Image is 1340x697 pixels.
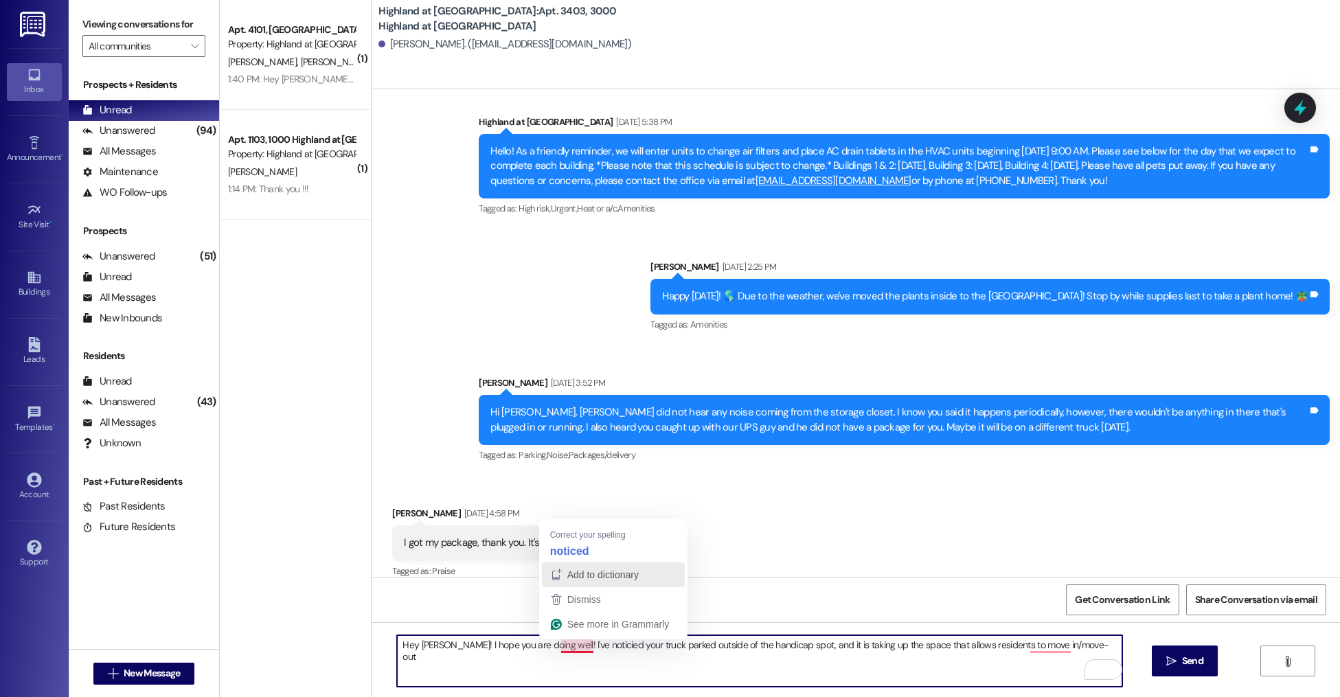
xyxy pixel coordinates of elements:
span: Send [1182,654,1203,668]
span: Urgent , [551,203,577,214]
input: All communities [89,35,183,57]
a: Support [7,536,62,573]
div: Highland at [GEOGRAPHIC_DATA] [479,115,1330,134]
div: [PERSON_NAME] [479,376,1330,395]
span: • [53,420,55,430]
div: Tagged as: [392,561,640,581]
a: Inbox [7,63,62,100]
div: (43) [194,391,219,413]
div: [PERSON_NAME]. ([EMAIL_ADDRESS][DOMAIN_NAME]) [378,37,631,52]
a: Leads [7,333,62,370]
span: [PERSON_NAME] [301,56,370,68]
i:  [1282,656,1293,667]
div: Unanswered [82,249,155,264]
div: Prospects + Residents [69,78,219,92]
div: Tagged as: [479,198,1330,218]
div: All Messages [82,144,156,159]
div: All Messages [82,290,156,305]
span: • [49,218,52,227]
i:  [191,41,198,52]
div: [PERSON_NAME] [392,506,640,525]
a: [EMAIL_ADDRESS][DOMAIN_NAME] [756,174,911,187]
i:  [108,668,118,679]
b: Highland at [GEOGRAPHIC_DATA]: Apt. 3403, 3000 Highland at [GEOGRAPHIC_DATA] [378,4,653,34]
span: New Message [124,666,180,681]
div: [DATE] 4:58 PM [461,506,520,521]
div: Residents [69,349,219,363]
div: Tagged as: [650,315,1330,334]
span: Praise [432,565,455,577]
span: High risk , [519,203,551,214]
span: [PERSON_NAME] [228,165,297,178]
div: Hi [PERSON_NAME]. [PERSON_NAME] did not hear any noise coming from the storage closet. I know you... [490,405,1308,435]
div: Property: Highland at [GEOGRAPHIC_DATA] [228,147,355,161]
div: Unread [82,103,132,117]
span: • [61,150,63,160]
img: ResiDesk Logo [20,12,48,37]
span: Amenities [690,319,727,330]
div: (94) [193,120,219,141]
label: Viewing conversations for [82,14,205,35]
span: Get Conversation Link [1075,593,1170,607]
a: Site Visit • [7,198,62,236]
span: Parking , [519,449,547,461]
span: Share Conversation via email [1195,593,1317,607]
div: [DATE] 5:38 PM [613,115,672,129]
textarea: To enrich screen reader interactions, please activate Accessibility in Grammarly extension settings [397,635,1122,687]
div: Apt. 1103, 1000 Highland at [GEOGRAPHIC_DATA] [228,133,355,147]
div: I got my package, thank you. It's buzzing right now. [404,536,618,550]
button: New Message [93,663,195,685]
div: Hello! As a friendly reminder, we will enter units to change air filters and place AC drain table... [490,144,1308,188]
div: Future Residents [82,520,175,534]
div: Happy [DATE]! 🌎 Due to the weather, we've moved the plants inside to the [GEOGRAPHIC_DATA]! Stop ... [662,289,1308,304]
div: Tagged as: [479,445,1330,465]
div: Apt. 4101, [GEOGRAPHIC_DATA] at [GEOGRAPHIC_DATA] [228,23,355,37]
div: Unread [82,270,132,284]
div: Unread [82,374,132,389]
span: Amenities [617,203,655,214]
div: All Messages [82,415,156,430]
span: Heat or a/c , [577,203,617,214]
div: Past Residents [82,499,166,514]
div: Past + Future Residents [69,475,219,489]
div: 1:14 PM: Thank you !!! [228,183,309,195]
div: WO Follow-ups [82,185,167,200]
div: Unanswered [82,124,155,138]
a: Templates • [7,401,62,438]
button: Send [1152,645,1218,676]
div: Property: Highland at [GEOGRAPHIC_DATA] [228,37,355,52]
div: Maintenance [82,165,158,179]
div: 1:40 PM: Hey [PERSON_NAME]! Thanks for the heads up! [228,73,455,85]
div: [PERSON_NAME] [650,260,1330,279]
button: Share Conversation via email [1186,584,1326,615]
span: Noise , [547,449,569,461]
button: Get Conversation Link [1066,584,1179,615]
span: Packages/delivery [569,449,635,461]
div: New Inbounds [82,311,162,325]
div: [DATE] 2:25 PM [719,260,777,274]
div: [DATE] 3:52 PM [547,376,606,390]
div: Prospects [69,224,219,238]
div: (51) [196,246,219,267]
div: Unknown [82,436,141,450]
a: Buildings [7,266,62,303]
span: [PERSON_NAME] [228,56,301,68]
i:  [1166,656,1177,667]
a: Account [7,468,62,505]
div: Unanswered [82,395,155,409]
